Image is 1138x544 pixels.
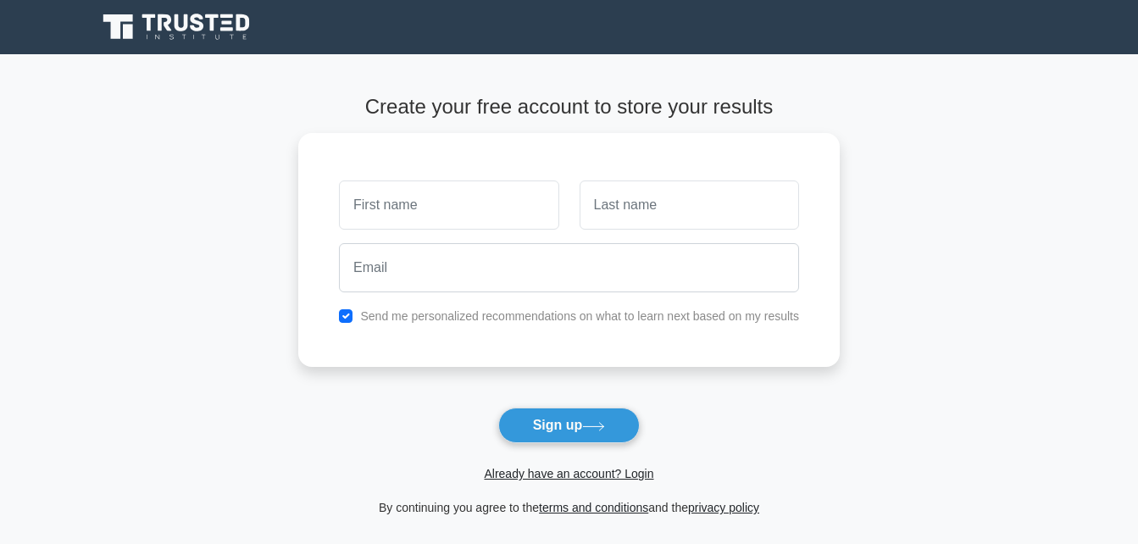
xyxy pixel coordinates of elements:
[339,243,799,292] input: Email
[339,180,558,230] input: First name
[484,467,653,480] a: Already have an account? Login
[498,408,641,443] button: Sign up
[298,95,840,119] h4: Create your free account to store your results
[288,497,850,518] div: By continuing you agree to the and the
[539,501,648,514] a: terms and conditions
[580,180,799,230] input: Last name
[360,309,799,323] label: Send me personalized recommendations on what to learn next based on my results
[688,501,759,514] a: privacy policy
